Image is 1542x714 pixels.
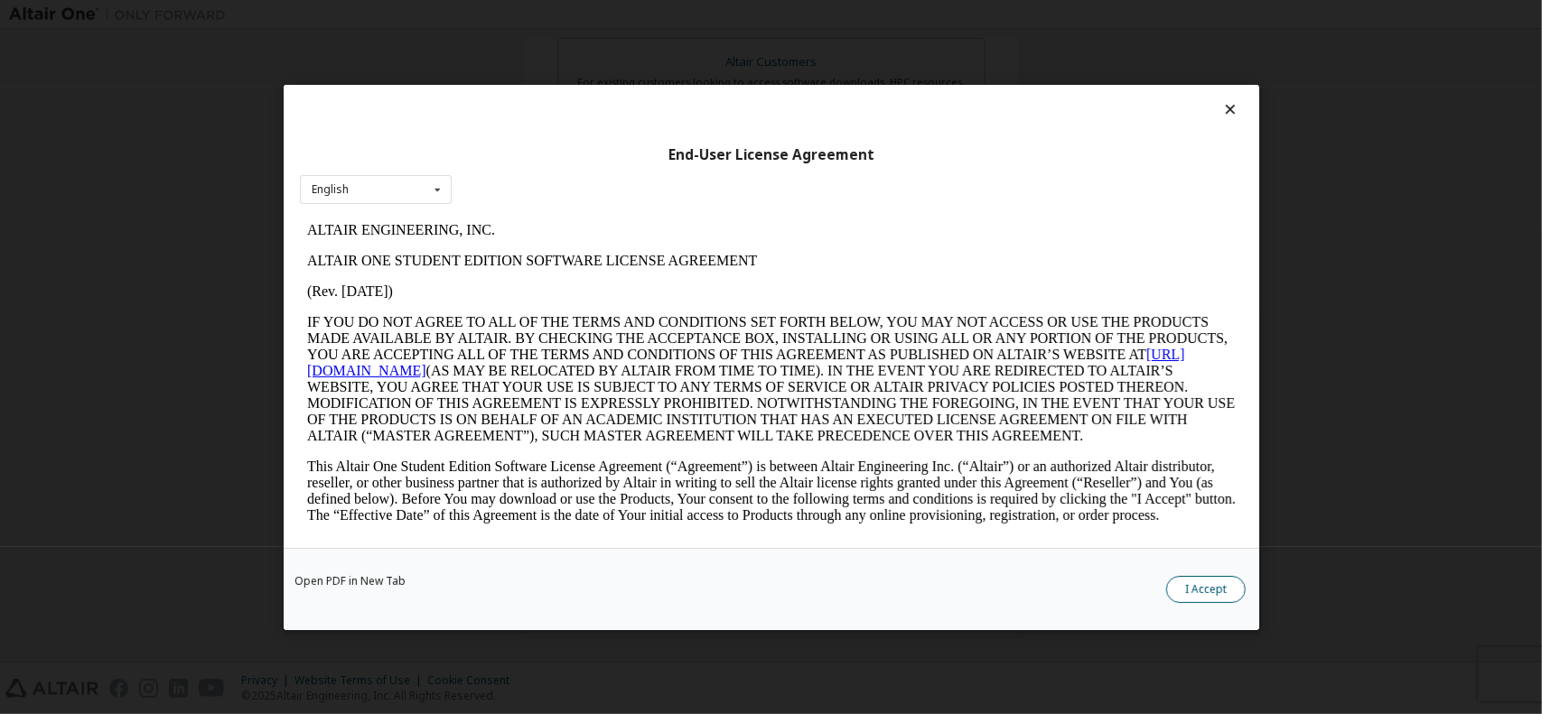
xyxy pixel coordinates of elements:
[7,7,936,23] p: ALTAIR ENGINEERING, INC.
[1166,575,1246,602] button: I Accept
[312,184,349,195] div: English
[7,132,885,163] a: [URL][DOMAIN_NAME]
[294,575,406,586] a: Open PDF in New Tab
[300,145,1243,163] div: End-User License Agreement
[7,244,936,309] p: This Altair One Student Edition Software License Agreement (“Agreement”) is between Altair Engine...
[7,99,936,229] p: IF YOU DO NOT AGREE TO ALL OF THE TERMS AND CONDITIONS SET FORTH BELOW, YOU MAY NOT ACCESS OR USE...
[7,38,936,54] p: ALTAIR ONE STUDENT EDITION SOFTWARE LICENSE AGREEMENT
[7,69,936,85] p: (Rev. [DATE])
